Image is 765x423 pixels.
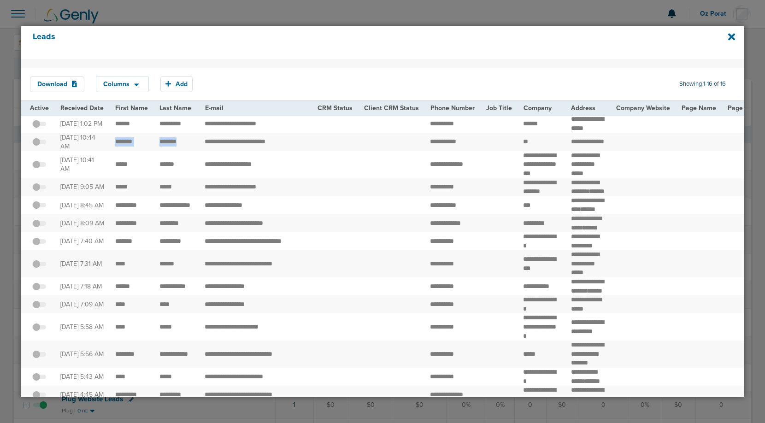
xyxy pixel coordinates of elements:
td: [DATE] 8:45 AM [55,196,110,214]
span: Active [30,104,49,112]
td: [DATE] 5:58 AM [55,313,110,341]
td: [DATE] 7:09 AM [55,295,110,313]
button: Add [160,76,193,92]
span: Phone Number [430,104,475,112]
td: [DATE] 5:56 AM [55,341,110,368]
span: E-mail [205,104,224,112]
th: Company Website [611,101,676,115]
td: [DATE] 4:45 AM [55,386,110,404]
span: Page URL [728,104,757,112]
span: Last Name [159,104,191,112]
td: [DATE] 7:18 AM [55,277,110,295]
td: [DATE] 7:31 AM [55,250,110,277]
th: Company [518,101,565,115]
td: [DATE] 10:41 AM [55,151,110,178]
button: Download [30,76,84,92]
h4: Leads [33,32,665,53]
td: [DATE] 1:02 PM [55,115,110,133]
td: [DATE] 9:05 AM [55,178,110,196]
th: Job Title [480,101,518,115]
span: Columns [103,81,129,88]
td: [DATE] 5:43 AM [55,368,110,386]
th: Address [565,101,611,115]
span: CRM Status [318,104,353,112]
span: Received Date [60,104,104,112]
span: Showing 1-16 of 16 [679,80,726,88]
span: Add [176,80,188,88]
td: [DATE] 8:09 AM [55,214,110,232]
td: [DATE] 10:44 AM [55,133,110,151]
th: Page Name [676,101,722,115]
td: [DATE] 7:40 AM [55,232,110,250]
span: First Name [115,104,148,112]
th: Client CRM Status [358,101,424,115]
